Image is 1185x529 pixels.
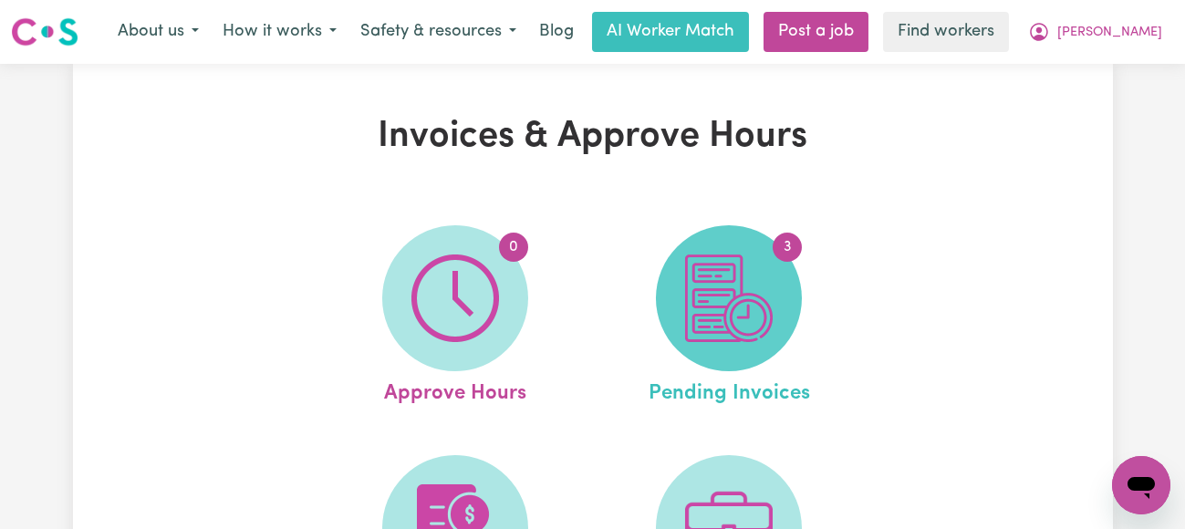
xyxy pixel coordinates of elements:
span: 0 [499,233,528,262]
a: Approve Hours [324,225,587,410]
button: How it works [211,13,348,51]
h1: Invoices & Approve Hours [257,115,929,159]
a: Pending Invoices [598,225,860,410]
a: Blog [528,12,585,52]
button: About us [106,13,211,51]
button: My Account [1016,13,1174,51]
span: [PERSON_NAME] [1057,23,1162,43]
span: Pending Invoices [649,371,810,410]
a: Careseekers logo [11,11,78,53]
a: AI Worker Match [592,12,749,52]
iframe: Button to launch messaging window [1112,456,1170,514]
span: Approve Hours [384,371,526,410]
span: 3 [773,233,802,262]
a: Post a job [764,12,868,52]
a: Find workers [883,12,1009,52]
img: Careseekers logo [11,16,78,48]
button: Safety & resources [348,13,528,51]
